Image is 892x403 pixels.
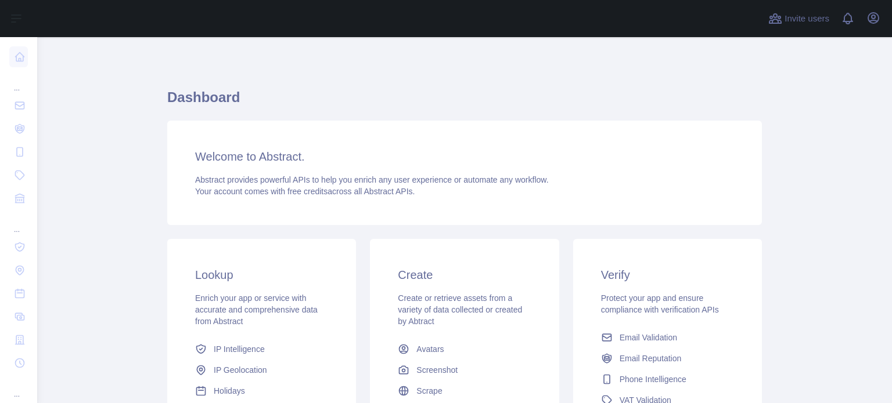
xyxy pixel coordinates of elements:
[620,332,677,343] span: Email Validation
[214,385,245,397] span: Holidays
[195,267,328,283] h3: Lookup
[9,211,28,234] div: ...
[620,353,682,364] span: Email Reputation
[195,293,318,326] span: Enrich your app or service with accurate and comprehensive data from Abstract
[398,267,531,283] h3: Create
[596,348,739,369] a: Email Reputation
[195,187,415,196] span: Your account comes with across all Abstract APIs.
[596,369,739,390] a: Phone Intelligence
[766,9,832,28] button: Invite users
[620,373,686,385] span: Phone Intelligence
[190,380,333,401] a: Holidays
[785,12,829,26] span: Invite users
[393,380,535,401] a: Scrape
[398,293,522,326] span: Create or retrieve assets from a variety of data collected or created by Abtract
[416,385,442,397] span: Scrape
[601,267,734,283] h3: Verify
[190,360,333,380] a: IP Geolocation
[287,187,328,196] span: free credits
[601,293,719,314] span: Protect your app and ensure compliance with verification APIs
[195,175,549,184] span: Abstract provides powerful APIs to help you enrich any user experience or automate any workflow.
[9,376,28,399] div: ...
[416,364,458,376] span: Screenshot
[214,343,265,355] span: IP Intelligence
[596,327,739,348] a: Email Validation
[167,88,762,116] h1: Dashboard
[9,70,28,93] div: ...
[393,360,535,380] a: Screenshot
[195,148,734,165] h3: Welcome to Abstract.
[214,364,267,376] span: IP Geolocation
[190,339,333,360] a: IP Intelligence
[416,343,444,355] span: Avatars
[393,339,535,360] a: Avatars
